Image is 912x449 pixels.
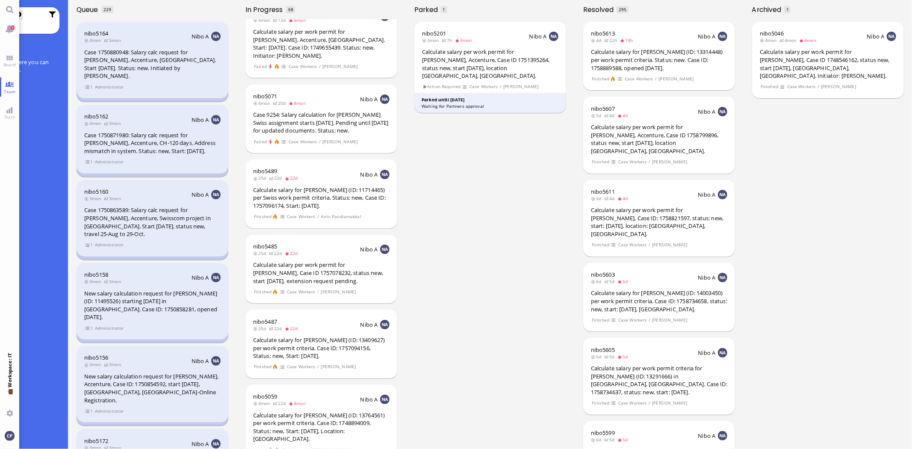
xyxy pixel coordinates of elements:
[84,112,108,120] a: nibo5162
[285,175,301,181] span: 22d
[84,120,104,126] span: 3mon
[253,318,277,325] span: nibo5487
[648,316,651,324] span: /
[94,158,124,165] span: Administrator
[94,408,124,415] span: Administrator
[254,363,272,370] span: Finished
[591,271,615,278] a: nibo5603
[104,195,124,201] span: 3mon
[617,195,631,201] span: 4d
[786,6,789,12] span: 1
[698,432,716,440] span: Nibo A
[718,107,727,116] img: NA
[5,431,14,440] img: You
[11,25,15,30] span: 1
[360,321,378,328] span: Nibo A
[591,289,727,313] div: Calculate salary for [PERSON_NAME] (ID: 14003450) per work permit criteria. Case ID: 1758734658, ...
[652,158,688,165] span: [PERSON_NAME]
[286,363,316,370] span: Case Workers
[360,396,378,403] span: Nibo A
[84,289,221,321] div: New salary calculation request for [PERSON_NAME] (ID: 11495526) starting [DATE] in [GEOGRAPHIC_DA...
[760,83,778,90] span: Finished
[253,393,277,400] a: nibo5059
[288,6,293,12] span: 68
[648,241,651,248] span: /
[253,28,390,59] div: Calculate salary per work permit for [PERSON_NAME], Accenture, [GEOGRAPHIC_DATA]. Start: [DATE]. ...
[85,241,93,248] span: view 1 items
[253,92,277,100] a: nibo5071
[319,138,321,145] span: /
[422,48,558,80] div: Calculate salary per work permit for [PERSON_NAME], Accenture, Case ID 1751395264, status new, st...
[104,120,124,126] span: 3mon
[321,363,356,370] span: [PERSON_NAME]
[286,288,316,295] span: Case Workers
[817,83,820,90] span: /
[84,188,108,195] span: nibo5160
[273,400,289,406] span: 22d
[103,6,111,12] span: 229
[289,100,308,106] span: 4mon
[321,288,356,295] span: [PERSON_NAME]
[718,348,727,357] img: NA
[698,32,716,40] span: Nibo A
[619,6,626,12] span: 295
[253,242,277,250] a: nibo5485
[469,83,498,90] span: Case Workers
[591,364,727,396] div: Calculate salary per work permit criteria for [PERSON_NAME] (ID: 13291666) in [GEOGRAPHIC_DATA], ...
[273,100,289,106] span: 20d
[285,250,301,256] span: 22d
[253,111,390,135] div: Case 9254: Salary calculation for [PERSON_NAME] Swiss assignment starts [DATE]. Pending until [DA...
[273,17,289,23] span: 13d
[253,336,390,360] div: Calculate salary for [PERSON_NAME] (ID: 13409627) per work permit criteria. Case ID: 1757094156, ...
[253,100,273,106] span: 4mon
[591,429,615,437] a: nibo5599
[1,62,18,68] span: Board
[2,114,17,120] span: Stats
[253,250,269,256] span: 25d
[322,63,358,70] span: [PERSON_NAME]
[652,241,688,248] span: [PERSON_NAME]
[85,83,93,91] span: view 1 items
[604,112,617,118] span: 4d
[2,89,18,95] span: Team
[591,112,604,118] span: 5d
[604,278,617,284] span: 5d
[192,440,209,448] span: Nibo A
[254,213,272,220] span: Finished
[648,399,651,407] span: /
[604,37,620,43] span: 22h
[192,32,209,40] span: Nibo A
[604,354,617,360] span: 5d
[652,399,688,407] span: [PERSON_NAME]
[380,95,390,104] img: NA
[84,30,108,37] span: nibo5164
[422,83,461,90] span: Action Required
[455,37,475,43] span: 3mon
[84,278,104,284] span: 3mon
[591,354,604,360] span: 6d
[658,75,694,83] span: [PERSON_NAME]
[591,30,615,37] span: nibo5613
[85,325,93,332] span: view 1 items
[821,83,856,90] span: [PERSON_NAME]
[84,195,104,201] span: 3mon
[617,437,631,443] span: 5d
[84,48,221,80] div: Case 1750880948: Salary calc request for [PERSON_NAME], Accenture, [GEOGRAPHIC_DATA]. Start [DATE...
[549,32,558,41] img: NA
[6,387,13,407] span: 💼 Workspace: IT
[360,95,378,103] span: Nibo A
[84,354,108,361] span: nibo5156
[583,5,617,15] span: Resolved
[285,325,301,331] span: 22d
[84,271,108,278] span: nibo5158
[752,5,785,15] span: Archived
[253,400,273,406] span: 4mon
[698,274,716,281] span: Nibo A
[321,213,362,220] span: Airin Pandiamakkal
[499,83,502,90] span: /
[380,395,390,404] img: NA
